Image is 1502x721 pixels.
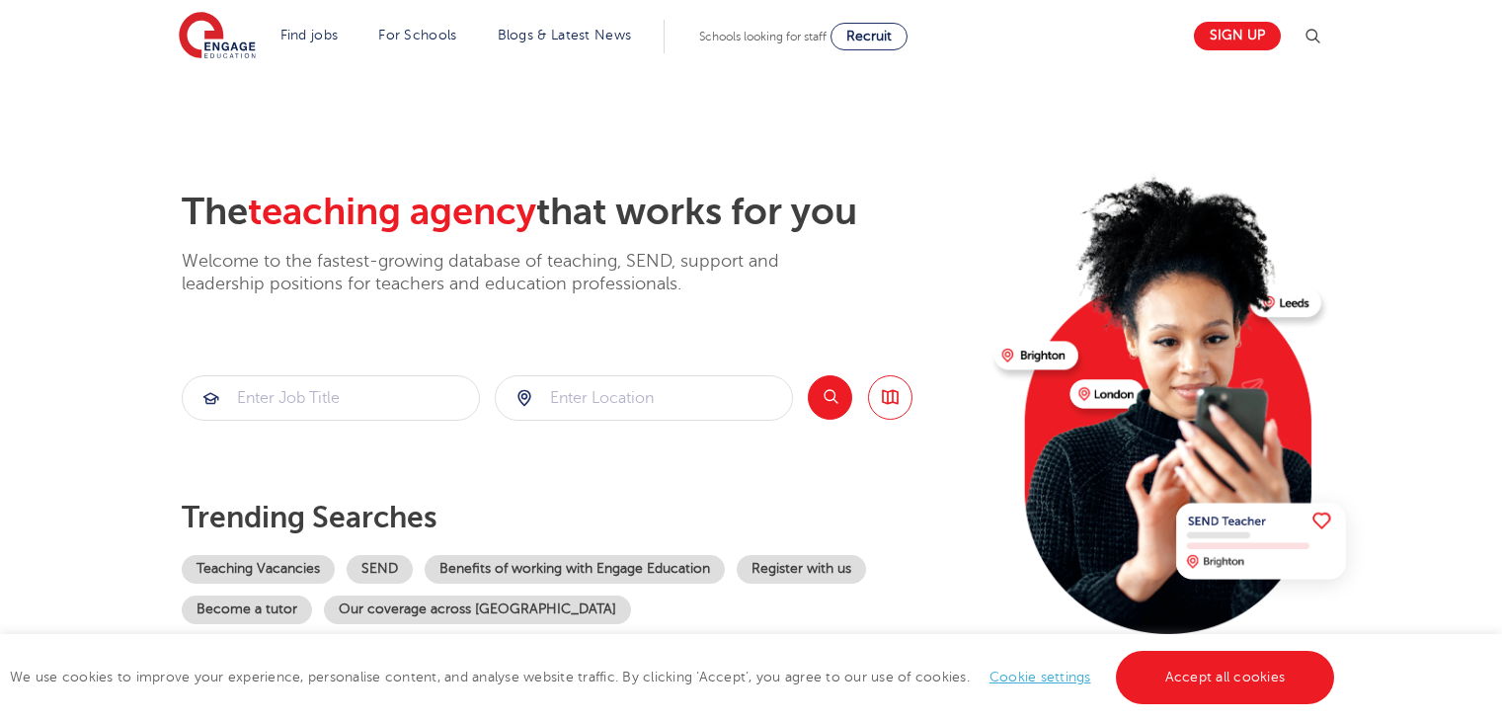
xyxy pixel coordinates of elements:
a: Our coverage across [GEOGRAPHIC_DATA] [324,596,631,624]
a: Blogs & Latest News [498,28,632,42]
span: Recruit [846,29,892,43]
a: Register with us [737,555,866,584]
span: Schools looking for staff [699,30,827,43]
a: Accept all cookies [1116,651,1335,704]
p: Welcome to the fastest-growing database of teaching, SEND, support and leadership positions for t... [182,250,833,296]
a: SEND [347,555,413,584]
a: Become a tutor [182,596,312,624]
button: Search [808,375,852,420]
a: For Schools [378,28,456,42]
a: Recruit [830,23,908,50]
h2: The that works for you [182,190,979,235]
input: Submit [183,376,479,420]
a: Benefits of working with Engage Education [425,555,725,584]
span: teaching agency [248,191,536,233]
img: Engage Education [179,12,256,61]
a: Find jobs [280,28,339,42]
a: Cookie settings [989,670,1091,684]
div: Submit [182,375,480,421]
input: Submit [496,376,792,420]
a: Teaching Vacancies [182,555,335,584]
span: We use cookies to improve your experience, personalise content, and analyse website traffic. By c... [10,670,1339,684]
div: Submit [495,375,793,421]
a: Sign up [1194,22,1281,50]
p: Trending searches [182,500,979,535]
